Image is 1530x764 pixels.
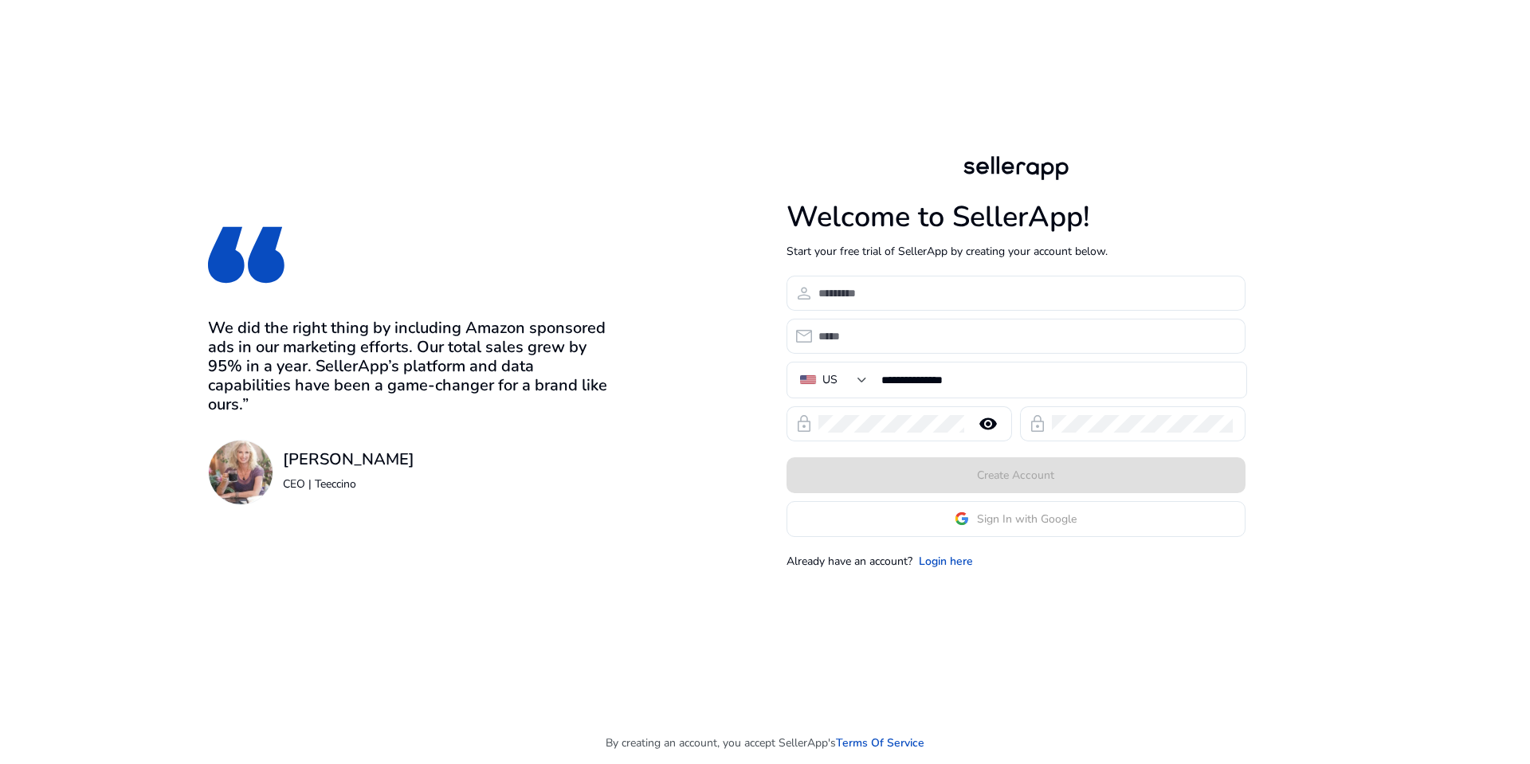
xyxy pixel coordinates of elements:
[283,450,414,469] h3: [PERSON_NAME]
[794,284,814,303] span: person
[1028,414,1047,433] span: lock
[787,243,1246,260] p: Start your free trial of SellerApp by creating your account below.
[919,553,973,570] a: Login here
[787,553,912,570] p: Already have an account?
[822,371,838,389] div: US
[283,476,414,492] p: CEO | Teeccino
[969,414,1007,433] mat-icon: remove_red_eye
[836,735,924,751] a: Terms Of Service
[208,319,616,414] h3: We did the right thing by including Amazon sponsored ads in our marketing efforts. Our total sale...
[794,327,814,346] span: email
[787,200,1246,234] h1: Welcome to SellerApp!
[794,414,814,433] span: lock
